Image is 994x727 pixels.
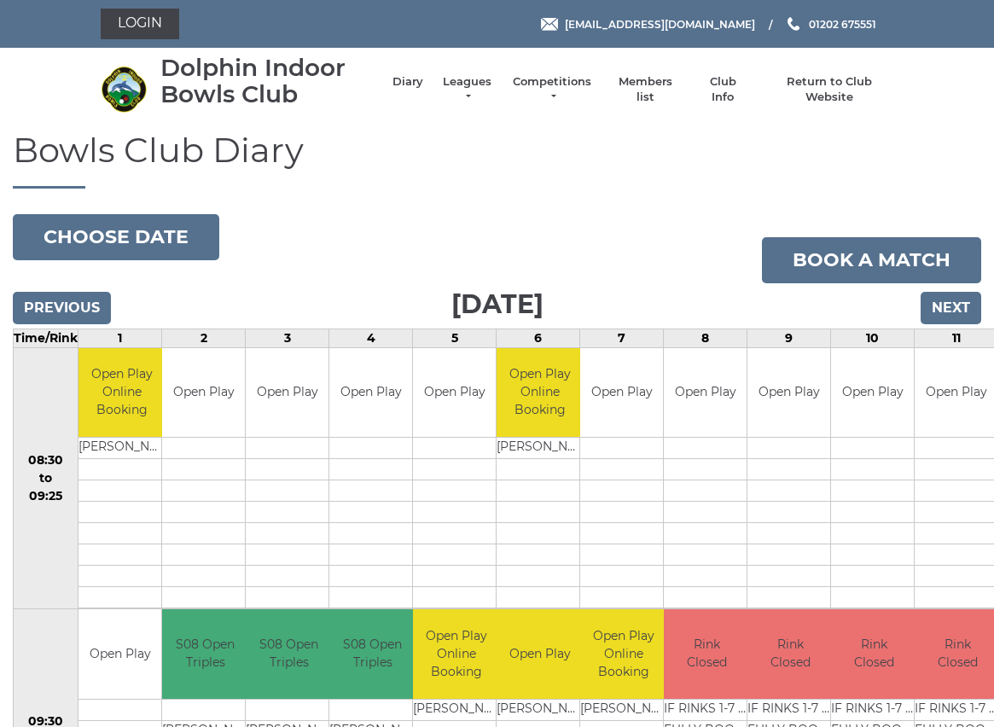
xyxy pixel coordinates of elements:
td: Open Play [413,348,496,438]
td: Open Play Online Booking [413,609,499,699]
td: 1 [78,329,162,347]
td: 8 [664,329,747,347]
td: 6 [497,329,580,347]
td: Rink Closed [747,609,834,699]
a: Leagues [440,74,494,105]
td: S08 Open Triples [246,609,332,699]
td: 4 [329,329,413,347]
td: Open Play [664,348,747,438]
input: Previous [13,292,111,324]
td: IF RINKS 1-7 ARE [831,699,917,720]
td: Open Play [246,348,328,438]
a: Book a match [762,237,981,283]
td: Open Play Online Booking [497,348,583,438]
button: Choose date [13,214,219,260]
div: Dolphin Indoor Bowls Club [160,55,375,108]
td: Time/Rink [14,329,78,347]
td: 5 [413,329,497,347]
td: S08 Open Triples [162,609,248,699]
td: 2 [162,329,246,347]
td: IF RINKS 1-7 ARE [664,699,750,720]
td: Open Play Online Booking [580,609,666,699]
span: 01202 675551 [809,17,876,30]
td: Open Play [831,348,914,438]
td: Rink Closed [664,609,750,699]
td: 9 [747,329,831,347]
td: Open Play [162,348,245,438]
td: Open Play Online Booking [78,348,165,438]
td: 7 [580,329,664,347]
td: Open Play [747,348,830,438]
td: Open Play [580,348,663,438]
td: Open Play [78,609,161,699]
td: 10 [831,329,915,347]
td: 3 [246,329,329,347]
td: [PERSON_NAME] [78,438,165,459]
a: Email [EMAIL_ADDRESS][DOMAIN_NAME] [541,16,755,32]
td: S08 Open Triples [329,609,416,699]
td: IF RINKS 1-7 ARE [747,699,834,720]
input: Next [921,292,981,324]
td: Open Play [497,609,583,699]
a: Return to Club Website [764,74,893,105]
td: Rink Closed [831,609,917,699]
td: Open Play [329,348,412,438]
img: Dolphin Indoor Bowls Club [101,66,148,113]
a: Login [101,9,179,39]
td: 08:30 to 09:25 [14,347,78,609]
span: [EMAIL_ADDRESS][DOMAIN_NAME] [565,17,755,30]
a: Club Info [698,74,747,105]
a: Competitions [511,74,593,105]
img: Email [541,18,558,31]
a: Diary [392,74,423,90]
img: Phone us [788,17,799,31]
td: [PERSON_NAME] [497,699,583,720]
td: [PERSON_NAME] [580,699,666,720]
td: [PERSON_NAME] [497,438,583,459]
td: [PERSON_NAME] [413,699,499,720]
h1: Bowls Club Diary [13,131,981,189]
a: Members list [610,74,681,105]
a: Phone us 01202 675551 [785,16,876,32]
